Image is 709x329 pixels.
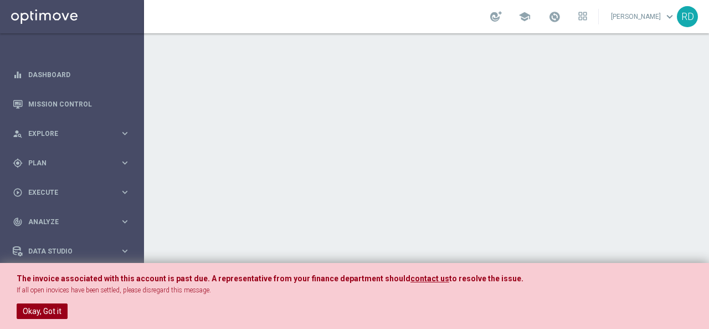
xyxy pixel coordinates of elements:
i: keyboard_arrow_right [120,187,130,198]
i: track_changes [13,217,23,227]
i: keyboard_arrow_right [120,128,130,139]
span: Explore [28,130,120,137]
a: Dashboard [28,60,130,89]
i: gps_fixed [13,158,23,168]
div: Explore [13,129,120,139]
span: Execute [28,189,120,196]
div: Execute [13,188,120,198]
button: Okay, Got it [17,303,68,319]
div: Mission Control [13,89,130,119]
i: equalizer [13,70,23,80]
div: Dashboard [13,60,130,89]
i: keyboard_arrow_right [120,246,130,256]
span: The invoice associated with this account is past due. A representative from your finance departme... [17,274,410,283]
button: Data Studio keyboard_arrow_right [12,247,131,256]
div: RD [677,6,698,27]
div: Plan [13,158,120,168]
button: gps_fixed Plan keyboard_arrow_right [12,159,131,168]
button: play_circle_outline Execute keyboard_arrow_right [12,188,131,197]
span: to resolve the issue. [449,274,523,283]
i: person_search [13,129,23,139]
i: play_circle_outline [13,188,23,198]
i: keyboard_arrow_right [120,216,130,227]
div: Analyze [13,217,120,227]
span: Plan [28,160,120,166]
span: school [518,11,531,23]
a: [PERSON_NAME]keyboard_arrow_down [610,8,677,25]
a: contact us [410,274,449,284]
span: Analyze [28,219,120,225]
a: Mission Control [28,89,130,119]
button: equalizer Dashboard [12,70,131,79]
button: track_changes Analyze keyboard_arrow_right [12,217,131,226]
span: keyboard_arrow_down [664,11,676,23]
button: person_search Explore keyboard_arrow_right [12,129,131,138]
button: Mission Control [12,100,131,109]
i: keyboard_arrow_right [120,158,130,168]
p: If all open inovices have been settled, please disregard this message. [17,286,692,295]
div: Data Studio [13,246,120,256]
span: Data Studio [28,248,120,255]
